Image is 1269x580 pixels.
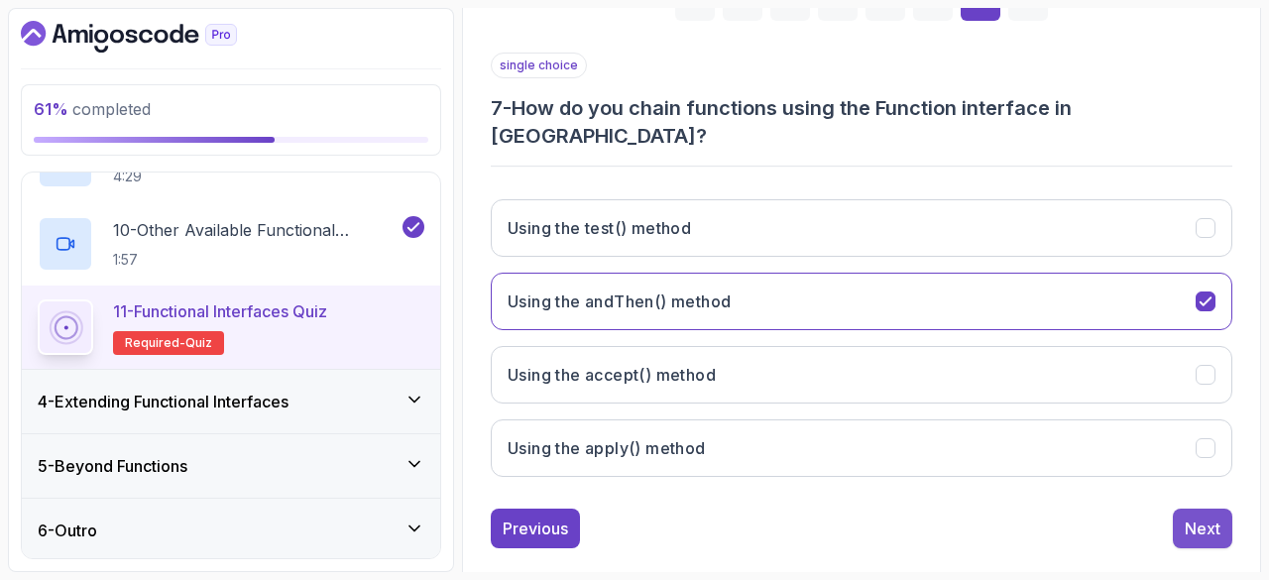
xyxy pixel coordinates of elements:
[113,218,399,242] p: 10 - Other Available Functional Interfaces
[491,199,1232,257] button: Using the test() method
[508,290,731,313] h3: Using the andThen() method
[113,250,399,270] p: 1:57
[38,454,187,478] h3: 5 - Beyond Functions
[38,299,424,355] button: 11-Functional Interfaces QuizRequired-quiz
[22,370,440,433] button: 4-Extending Functional Interfaces
[22,434,440,498] button: 5-Beyond Functions
[21,21,283,53] a: Dashboard
[34,99,68,119] span: 61 %
[508,436,706,460] h3: Using the apply() method
[38,519,97,542] h3: 6 - Outro
[491,419,1232,477] button: Using the apply() method
[491,53,587,78] p: single choice
[113,299,327,323] p: 11 - Functional Interfaces Quiz
[34,99,151,119] span: completed
[508,363,716,387] h3: Using the accept() method
[38,390,288,413] h3: 4 - Extending Functional Interfaces
[113,167,193,186] p: 4:29
[491,346,1232,404] button: Using the accept() method
[503,517,568,540] div: Previous
[491,509,580,548] button: Previous
[125,335,185,351] span: Required-
[491,273,1232,330] button: Using the andThen() method
[22,499,440,562] button: 6-Outro
[491,94,1232,150] h3: 7 - How do you chain functions using the Function interface in [GEOGRAPHIC_DATA]?
[1173,509,1232,548] button: Next
[1185,517,1220,540] div: Next
[38,216,424,272] button: 10-Other Available Functional Interfaces1:57
[508,216,691,240] h3: Using the test() method
[185,335,212,351] span: quiz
